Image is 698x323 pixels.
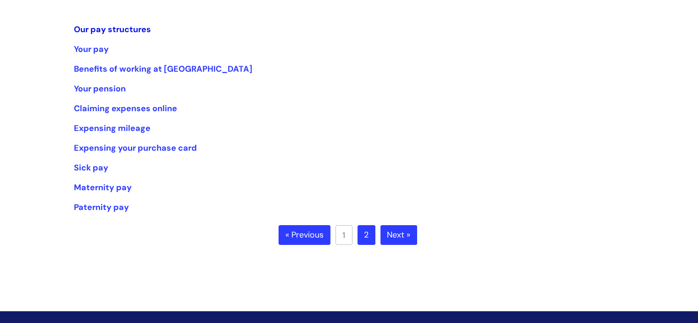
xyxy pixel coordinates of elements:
a: Expensing your purchase card [74,142,197,153]
a: 1 [335,225,352,245]
a: Claiming expenses online [74,103,177,114]
a: Sick pay [74,162,108,173]
a: Benefits of working at [GEOGRAPHIC_DATA] [74,63,252,74]
a: Your pension [74,83,126,94]
a: « Previous [279,225,330,245]
a: Next » [380,225,417,245]
a: 2 [357,225,375,245]
a: Maternity pay [74,182,132,193]
a: Expensing mileage [74,123,151,134]
a: Your pay [74,44,109,55]
a: Our pay structures [74,24,151,35]
a: Paternity pay [74,202,129,213]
